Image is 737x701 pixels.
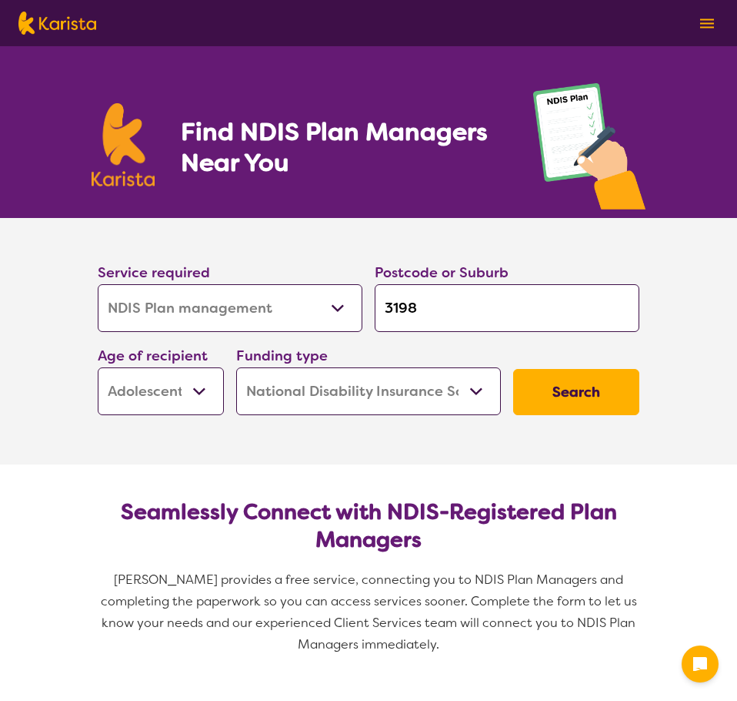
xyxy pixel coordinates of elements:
input: Type [375,284,639,332]
img: Karista logo [18,12,96,35]
label: Postcode or Suburb [375,263,509,282]
h1: Find NDIS Plan Managers Near You [181,116,502,178]
h2: Seamlessly Connect with NDIS-Registered Plan Managers [110,498,627,554]
img: menu [700,18,714,29]
button: Search [513,369,639,415]
label: Funding type [236,347,328,365]
img: Karista logo [92,103,155,186]
span: [PERSON_NAME] provides a free service, connecting you to NDIS Plan Managers and completing the pa... [101,572,640,652]
label: Service required [98,263,210,282]
img: plan-management [533,83,645,218]
label: Age of recipient [98,347,208,365]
